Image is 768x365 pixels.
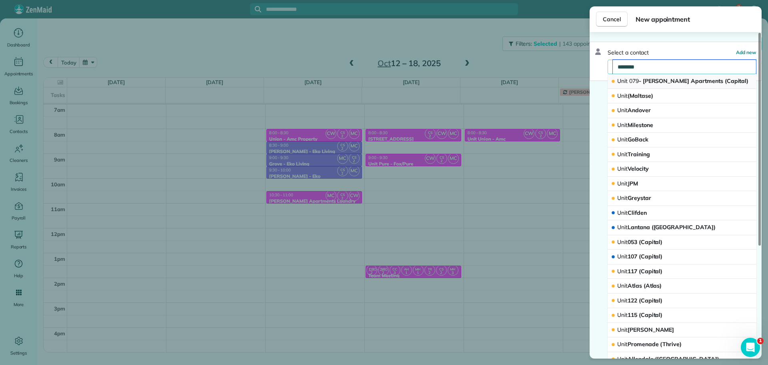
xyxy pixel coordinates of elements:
[617,121,653,129] span: Milestone
[617,253,628,260] span: Unit
[617,326,628,333] span: Unit
[757,338,764,344] span: 1
[617,107,628,114] span: Unit
[608,308,756,323] button: Unit115 (Capital)
[617,311,628,319] span: Unit
[617,224,628,231] span: Unit
[617,341,628,348] span: Unit
[608,323,756,338] button: Unit[PERSON_NAME]
[608,191,756,206] button: UnitGreystar
[617,297,662,304] span: 122 (Capital)
[617,77,748,85] span: - [PERSON_NAME] Apartments (Capital)
[617,92,628,99] span: Unit
[629,77,639,85] span: 079
[617,165,649,172] span: Velocity
[617,238,628,246] span: Unit
[617,253,662,260] span: 107 (Capital)
[608,147,756,162] button: UnitTraining
[617,136,648,143] span: GoBack
[617,297,628,304] span: Unit
[617,180,628,187] span: Unit
[617,282,628,289] span: Unit
[617,268,662,275] span: 117 (Capital)
[617,107,651,114] span: Andover
[608,48,649,56] span: Select a contact
[736,49,756,55] span: Add new
[617,224,716,231] span: Lantana ([GEOGRAPHIC_DATA])
[603,15,621,23] span: Cancel
[617,326,674,333] span: [PERSON_NAME]
[596,12,628,27] button: Cancel
[617,194,651,202] span: Greystar
[608,337,756,352] button: UnitPromenade (Thrive)
[617,194,628,202] span: Unit
[617,209,628,216] span: Unit
[608,162,756,177] button: UnitVelocity
[617,311,662,319] span: 115 (Capital)
[608,177,756,192] button: UnitJPM
[617,268,628,275] span: Unit
[617,341,682,348] span: Promenade (Thrive)
[608,89,756,104] button: Unit(Maltase)
[617,121,628,129] span: Unit
[608,294,756,309] button: Unit122 (Capital)
[736,48,756,56] button: Add new
[608,133,756,147] button: UnitGoBack
[608,264,756,279] button: Unit117 (Capital)
[608,250,756,264] button: Unit107 (Capital)
[608,118,756,133] button: UnitMilestone
[608,279,756,294] button: UnitAtlas (Atlas)
[608,206,756,221] button: UnitClifden
[617,151,628,158] span: Unit
[617,282,662,289] span: Atlas (Atlas)
[617,355,719,363] span: Allendale ([GEOGRAPHIC_DATA])
[608,235,756,250] button: Unit053 (Capital)
[617,165,628,172] span: Unit
[617,238,662,246] span: 053 (Capital)
[741,338,760,357] iframe: Intercom live chat
[617,180,638,187] span: JPM
[617,92,653,99] span: (Maltase)
[608,103,756,118] button: UnitAndover
[617,355,628,363] span: Unit
[617,151,650,158] span: Training
[608,220,756,235] button: UnitLantana ([GEOGRAPHIC_DATA])
[636,14,755,24] span: New appointment
[617,77,628,85] span: Unit
[617,136,628,143] span: Unit
[617,209,647,216] span: Clifden
[608,74,756,89] button: Unit 079- [PERSON_NAME] Apartments (Capital)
